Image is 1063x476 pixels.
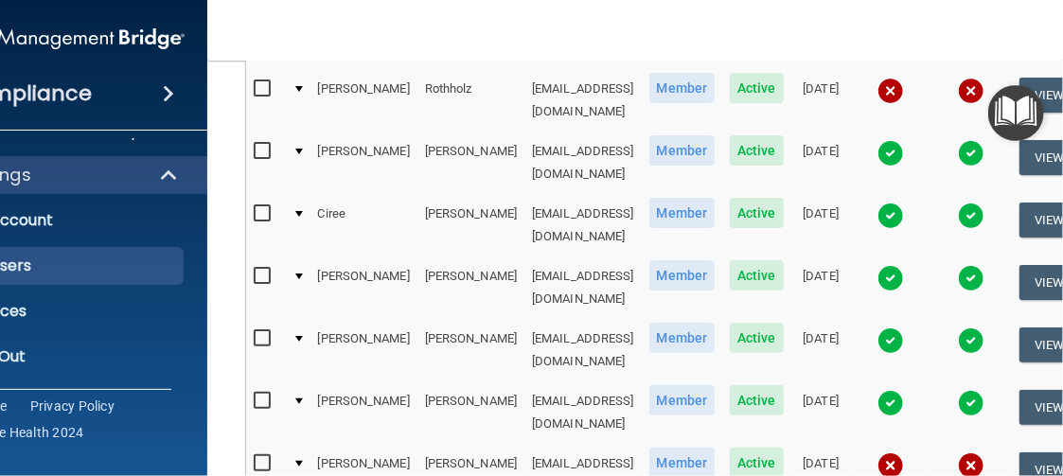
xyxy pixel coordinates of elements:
[310,194,417,256] td: Ciree
[877,265,904,291] img: tick.e7d51cea.svg
[791,319,851,381] td: [DATE]
[958,78,984,104] img: cross.ca9f0e7f.svg
[730,260,784,291] span: Active
[649,260,716,291] span: Member
[417,381,524,444] td: [PERSON_NAME]
[417,132,524,194] td: [PERSON_NAME]
[417,194,524,256] td: [PERSON_NAME]
[649,198,716,228] span: Member
[877,78,904,104] img: cross.ca9f0e7f.svg
[524,194,642,256] td: [EMAIL_ADDRESS][DOMAIN_NAME]
[524,381,642,444] td: [EMAIL_ADDRESS][DOMAIN_NAME]
[310,319,417,381] td: [PERSON_NAME]
[649,73,716,103] span: Member
[417,69,524,132] td: Rothholz
[649,135,716,166] span: Member
[988,85,1044,141] button: Open Resource Center
[730,323,784,353] span: Active
[310,69,417,132] td: [PERSON_NAME]
[417,256,524,319] td: [PERSON_NAME]
[730,135,784,166] span: Active
[649,385,716,415] span: Member
[310,381,417,444] td: [PERSON_NAME]
[524,69,642,132] td: [EMAIL_ADDRESS][DOMAIN_NAME]
[958,203,984,229] img: tick.e7d51cea.svg
[958,265,984,291] img: tick.e7d51cea.svg
[524,319,642,381] td: [EMAIL_ADDRESS][DOMAIN_NAME]
[524,132,642,194] td: [EMAIL_ADDRESS][DOMAIN_NAME]
[791,132,851,194] td: [DATE]
[30,397,115,415] a: Privacy Policy
[791,256,851,319] td: [DATE]
[791,194,851,256] td: [DATE]
[958,140,984,167] img: tick.e7d51cea.svg
[791,69,851,132] td: [DATE]
[417,319,524,381] td: [PERSON_NAME]
[310,132,417,194] td: [PERSON_NAME]
[649,323,716,353] span: Member
[958,327,984,354] img: tick.e7d51cea.svg
[730,198,784,228] span: Active
[524,256,642,319] td: [EMAIL_ADDRESS][DOMAIN_NAME]
[877,203,904,229] img: tick.e7d51cea.svg
[310,256,417,319] td: [PERSON_NAME]
[735,351,1040,427] iframe: Drift Widget Chat Controller
[877,327,904,354] img: tick.e7d51cea.svg
[877,140,904,167] img: tick.e7d51cea.svg
[730,73,784,103] span: Active
[730,385,784,415] span: Active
